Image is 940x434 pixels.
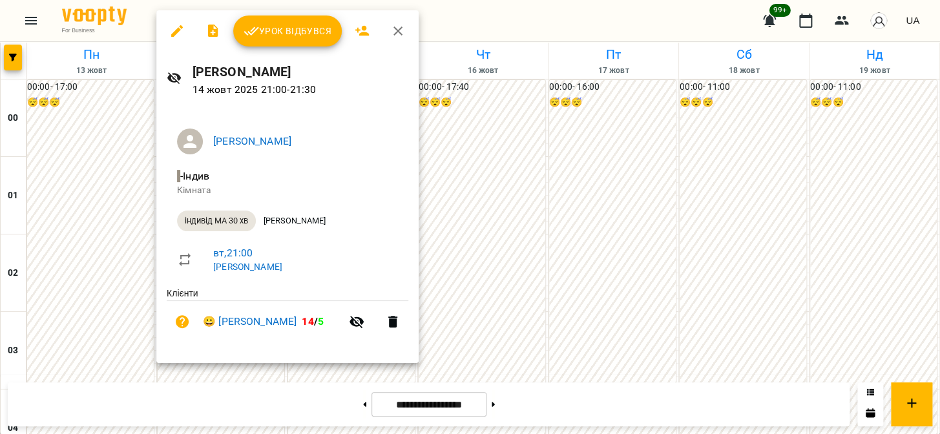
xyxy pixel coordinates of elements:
[233,15,342,46] button: Урок відбувся
[177,170,212,182] span: - Індив
[244,23,331,39] span: Урок відбувся
[213,247,253,259] a: вт , 21:00
[193,82,408,98] p: 14 жовт 2025 21:00 - 21:30
[213,135,291,147] a: [PERSON_NAME]
[177,184,398,197] p: Кімната
[167,287,408,347] ul: Клієнти
[302,315,324,327] b: /
[177,215,256,227] span: індивід МА 30 хв
[203,314,297,329] a: 😀 [PERSON_NAME]
[167,306,198,337] button: Візит ще не сплачено. Додати оплату?
[302,315,313,327] span: 14
[318,315,324,327] span: 5
[213,262,282,272] a: [PERSON_NAME]
[256,215,333,227] span: [PERSON_NAME]
[193,62,408,82] h6: [PERSON_NAME]
[256,211,333,231] div: [PERSON_NAME]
